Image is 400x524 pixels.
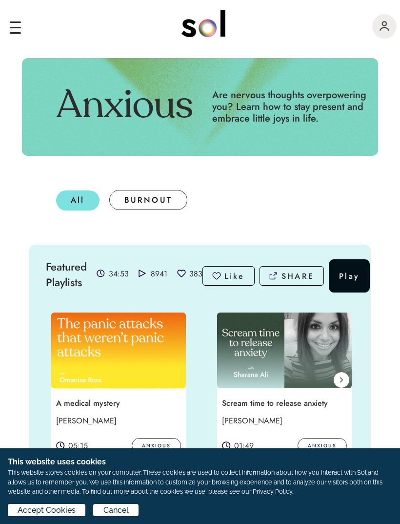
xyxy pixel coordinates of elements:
[51,396,183,410] p: A medical mystery
[93,504,138,516] button: Cancel
[51,313,186,388] img: 1.png
[212,89,368,125] h2: Are nervous thoughts overpowering you? Learn how to stay present and embrace little joys in life.
[181,10,225,37] img: logo
[217,396,349,410] p: Scream time to release anxiety
[132,438,181,453] div: ANXIOUS
[217,414,349,428] p: [PERSON_NAME]
[56,87,193,126] h1: Anxious
[224,271,245,282] p: Like
[8,456,392,468] h1: This website uses cookies
[18,504,76,516] span: Accept Cookies
[8,504,85,516] button: Accept Cookies
[151,268,167,279] p: 8941
[202,266,255,286] button: Like
[103,504,129,516] span: Cancel
[298,438,347,453] div: ANXIOUS
[260,266,324,286] button: SHARE
[46,259,87,290] h2: Featured Playlists
[8,468,392,496] p: This website stores cookies on your computer. These cookies are used to collect information about...
[234,440,254,451] p: 01:49
[189,268,202,279] p: 383
[109,268,129,279] p: 34:53
[51,414,183,428] p: [PERSON_NAME]
[281,271,314,282] p: SHARE
[124,194,172,206] p: BURNOUT
[68,440,88,451] p: 05:15
[329,259,370,293] button: Play
[217,313,352,388] img: 1.png
[380,21,389,31] img: logo
[56,190,100,210] div: All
